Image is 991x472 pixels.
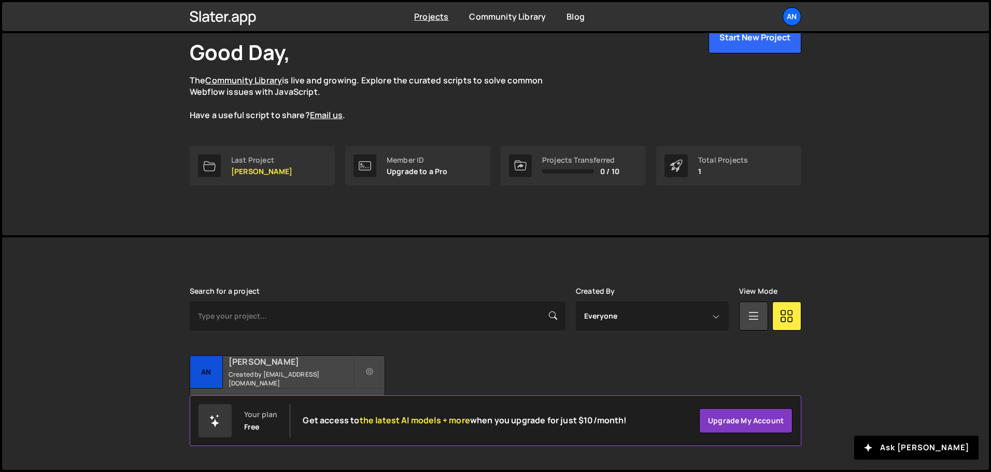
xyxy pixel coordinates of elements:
a: An [783,7,801,26]
button: Ask [PERSON_NAME] [854,436,979,460]
label: Search for a project [190,287,260,295]
div: Total Projects [698,156,748,164]
label: Created By [576,287,615,295]
a: Email us [310,109,343,121]
button: Start New Project [709,21,801,53]
h2: [PERSON_NAME] [229,356,353,367]
a: Projects [414,11,448,22]
a: Community Library [205,75,282,86]
p: [PERSON_NAME] [231,167,292,176]
div: Projects Transferred [542,156,619,164]
small: Created by [EMAIL_ADDRESS][DOMAIN_NAME] [229,370,353,388]
h2: Get access to when you upgrade for just $10/month! [303,416,627,425]
div: An [190,356,223,389]
span: the latest AI models + more [360,414,470,426]
a: Blog [567,11,585,22]
a: Upgrade my account [699,408,792,433]
input: Type your project... [190,302,565,331]
p: The is live and growing. Explore the curated scripts to solve common Webflow issues with JavaScri... [190,75,563,121]
p: 1 [698,167,748,176]
p: Upgrade to a Pro [387,167,448,176]
div: Member ID [387,156,448,164]
span: 0 / 10 [600,167,619,176]
div: No pages have been added to this project [190,389,385,420]
div: Free [244,423,260,431]
h1: Good Day, [190,38,290,66]
label: View Mode [739,287,777,295]
a: Last Project [PERSON_NAME] [190,146,335,185]
div: Your plan [244,410,277,419]
div: Last Project [231,156,292,164]
a: An [PERSON_NAME] Created by [EMAIL_ADDRESS][DOMAIN_NAME] No pages have been added to this project [190,355,385,420]
a: Community Library [469,11,546,22]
